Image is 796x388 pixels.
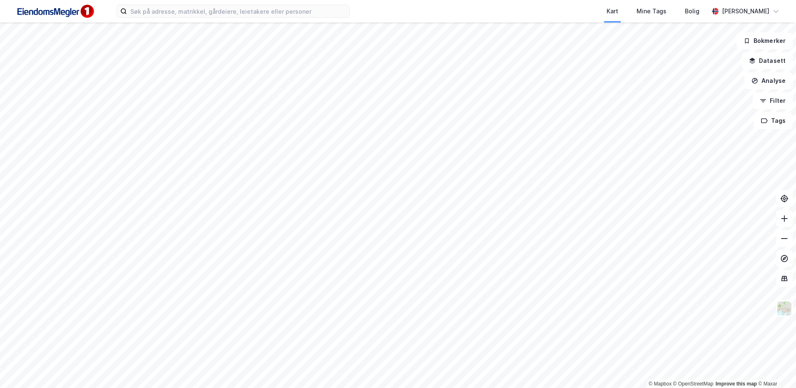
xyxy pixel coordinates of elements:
[754,348,796,388] iframe: Chat Widget
[685,6,699,16] div: Bolig
[607,6,618,16] div: Kart
[13,2,97,21] img: F4PB6Px+NJ5v8B7XTbfpPpyloAAAAASUVORK5CYII=
[127,5,349,17] input: Søk på adresse, matrikkel, gårdeiere, leietakere eller personer
[722,6,769,16] div: [PERSON_NAME]
[637,6,667,16] div: Mine Tags
[754,348,796,388] div: Kontrollprogram for chat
